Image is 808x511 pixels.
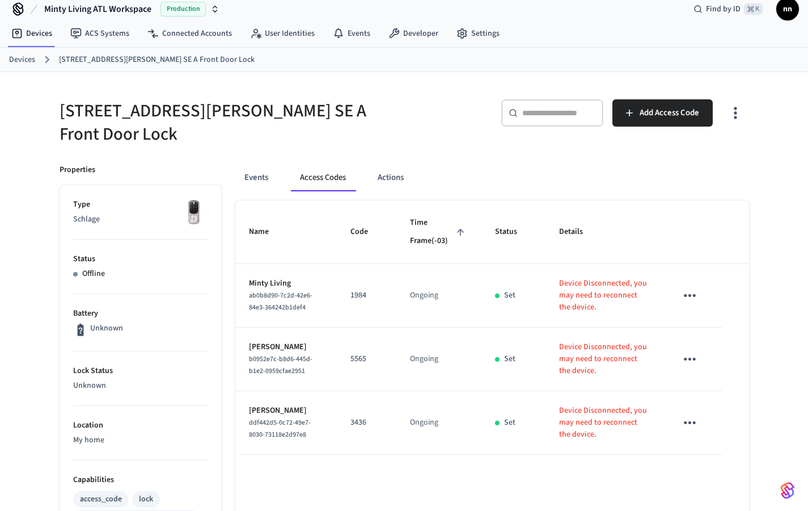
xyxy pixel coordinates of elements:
span: Minty Living ATL Workspace [44,2,151,16]
span: Status [495,223,532,241]
p: Minty Living [249,278,323,290]
div: access_code [80,493,122,505]
a: User Identities [241,23,324,44]
span: ⌘ K [744,3,763,15]
span: Time Frame(-03) [410,214,468,250]
table: sticky table [235,200,749,455]
div: ant example [235,164,749,191]
p: 1984 [350,290,383,301]
p: Device Disconnected, you may need to reconnect the device. [559,278,650,313]
div: lock [139,493,153,505]
p: [PERSON_NAME] [249,405,323,417]
span: Production [160,2,206,16]
p: Capabilities [73,474,208,486]
p: Lock Status [73,365,208,377]
h5: [STREET_ADDRESS][PERSON_NAME] SE A Front Door Lock [60,99,397,146]
a: Settings [447,23,509,44]
p: Schlage [73,213,208,225]
img: SeamLogoGradient.69752ec5.svg [781,481,794,500]
p: Status [73,253,208,265]
p: My home [73,434,208,446]
span: Details [559,223,598,241]
a: [STREET_ADDRESS][PERSON_NAME] SE A Front Door Lock [59,54,255,66]
p: 3436 [350,417,383,429]
span: Find by ID [706,3,741,15]
p: Set [504,417,515,429]
p: Offline [82,268,105,280]
span: Add Access Code [640,106,699,120]
a: Devices [2,23,61,44]
span: ab0b8d90-7c2d-42e6-84e3-364242b1def4 [249,291,312,312]
p: Set [504,290,515,301]
p: Battery [73,308,208,320]
span: Code [350,223,383,241]
p: Device Disconnected, you may need to reconnect the device. [559,341,650,377]
a: Devices [9,54,35,66]
img: Yale Assure Touchscreen Wifi Smart Lock, Satin Nickel, Front [180,199,208,227]
a: ACS Systems [61,23,138,44]
a: Connected Accounts [138,23,241,44]
span: ddf442d5-0c72-49e7-8030-73118e2d97e8 [249,418,311,439]
p: Device Disconnected, you may need to reconnect the device. [559,405,650,441]
p: Set [504,353,515,365]
td: Ongoing [396,328,481,391]
a: Events [324,23,379,44]
a: Developer [379,23,447,44]
button: Access Codes [291,164,355,191]
p: Location [73,420,208,432]
td: Ongoing [396,264,481,328]
p: Unknown [73,380,208,392]
span: b0952e7c-b8d6-445d-b1e2-0959cfae2951 [249,354,312,376]
button: Add Access Code [612,99,713,127]
button: Events [235,164,277,191]
p: Properties [60,164,95,176]
p: Unknown [90,322,123,334]
p: 5565 [350,353,383,365]
p: [PERSON_NAME] [249,341,323,353]
td: Ongoing [396,391,481,455]
span: Name [249,223,284,241]
button: Actions [369,164,413,191]
p: Type [73,199,208,211]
